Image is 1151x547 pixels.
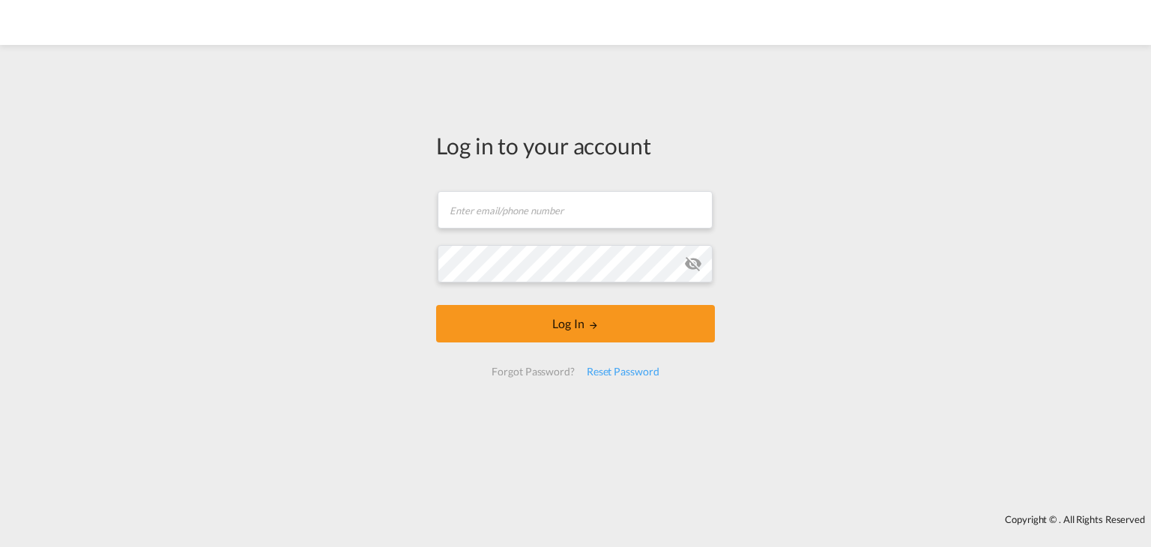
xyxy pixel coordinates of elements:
md-icon: icon-eye-off [684,255,702,273]
div: Reset Password [581,358,665,385]
input: Enter email/phone number [438,191,713,229]
div: Log in to your account [436,130,715,161]
button: LOGIN [436,305,715,342]
div: Forgot Password? [486,358,580,385]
